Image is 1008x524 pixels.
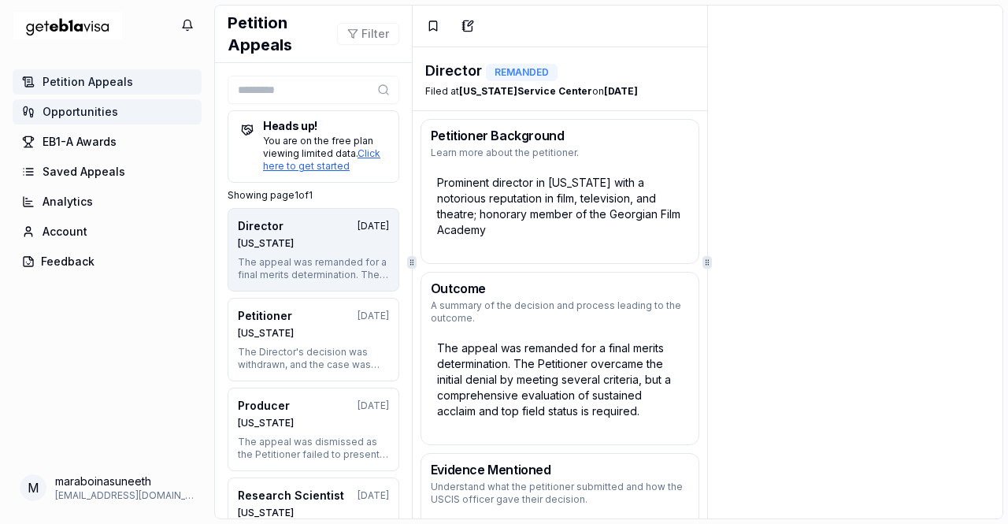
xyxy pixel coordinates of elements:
[43,164,125,180] span: Saved Appeals
[238,507,389,519] div: [US_STATE]
[241,121,386,132] h5: Heads up!
[43,74,133,90] span: Petition Appeals
[228,208,399,292] button: Director[DATE][US_STATE]The appeal was remanded for a final merits determination. The Petitioner ...
[238,417,389,429] div: [US_STATE]
[13,467,202,508] button: Open your profile menu
[425,60,638,82] div: Director
[486,64,558,81] div: REMANDED
[238,308,292,324] div: Petitioner
[13,159,202,184] a: Saved Appeals
[238,327,389,340] div: [US_STATE]
[425,85,638,98] div: Filed at on
[228,189,399,202] p: Showing page 1 of 1
[358,310,389,322] div: [DATE]
[13,99,202,124] a: Opportunities
[13,129,202,154] a: EB1-A Awards
[43,194,93,210] span: Analytics
[431,481,689,506] p: Understand what the petitioner submitted and how the USCIS officer gave their decision.
[238,398,290,414] div: Producer
[431,463,689,476] h3: Evidence Mentioned
[263,147,380,172] a: Click here to get started
[431,129,689,142] h3: Petitioner Background
[13,69,202,95] a: Petition Appeals
[238,237,389,250] div: [US_STATE]
[238,346,389,371] div: The Director's decision was withdrawn, and the case was remanded for a new decision. The Petition...
[28,478,39,497] span: m
[431,147,689,159] p: Learn more about the petitioner.
[459,85,592,97] b: [US_STATE] Service Center
[228,110,399,183] a: Heads up! You are on the free plan viewing limited data.Click here to get started
[43,134,117,150] span: EB1-A Awards
[238,436,389,461] div: The appeal was dismissed as the Petitioner failed to present new facts or demonstrate any legal o...
[13,249,202,274] button: Feedback
[43,104,118,120] span: Opportunities
[358,220,389,232] div: [DATE]
[431,299,689,325] p: A summary of the decision and process leading to the outcome.
[55,474,195,489] span: maraboinasuneeth
[604,85,638,97] b: [DATE]
[13,189,202,214] a: Analytics
[358,489,389,502] div: [DATE]
[238,488,344,504] div: Research Scientist
[358,400,389,412] div: [DATE]
[228,298,399,381] button: Petitioner[DATE][US_STATE]The Director's decision was withdrawn, and the case was remanded for a ...
[238,218,283,234] div: Director
[337,23,399,45] button: Filter
[431,282,689,295] h3: Outcome
[13,219,202,244] a: Account
[55,489,195,502] span: [EMAIL_ADDRESS][DOMAIN_NAME]
[228,12,337,56] h1: Petition Appeals
[431,169,689,244] div: Prominent director in [US_STATE] with a notorious reputation in film, television, and theatre; ho...
[238,256,389,281] div: The appeal was remanded for a final merits determination. The Petitioner overcame the initial den...
[241,135,386,173] div: You are on the free plan viewing limited data.
[13,6,123,46] img: geteb1avisa logo
[228,388,399,471] button: Producer[DATE][US_STATE]The appeal was dismissed as the Petitioner failed to present new facts or...
[431,334,689,426] div: The appeal was remanded for a final merits determination. The Petitioner overcame the initial den...
[43,224,87,240] span: Account
[13,6,123,46] a: Home Page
